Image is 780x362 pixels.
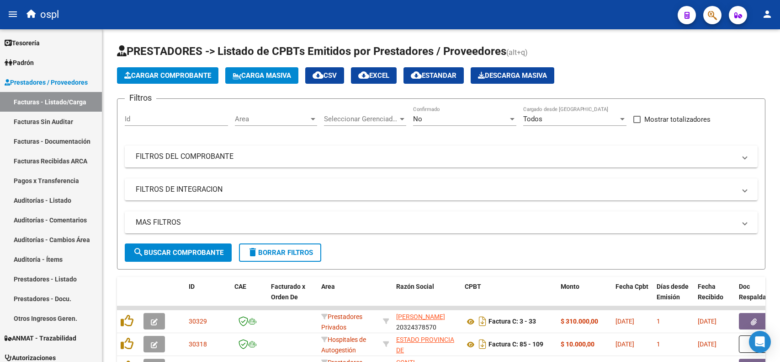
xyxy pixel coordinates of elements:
[125,146,758,167] mat-expansion-panel-header: FILTROS DEL COMPROBANTE
[749,331,771,353] div: Open Intercom Messenger
[267,277,318,317] datatable-header-cell: Facturado x Orden De
[313,71,337,80] span: CSV
[305,67,344,84] button: CSV
[40,5,59,25] span: ospl
[125,211,758,233] mat-expansion-panel-header: MAS FILTROS
[234,283,246,290] span: CAE
[523,115,542,123] span: Todos
[189,283,195,290] span: ID
[125,243,232,262] button: Buscar Comprobante
[247,247,258,258] mat-icon: delete
[762,9,773,20] mat-icon: person
[133,249,223,257] span: Buscar Comprobante
[694,277,735,317] datatable-header-cell: Fecha Recibido
[5,77,88,87] span: Prestadores / Proveedores
[136,184,736,195] mat-panel-title: FILTROS DE INTEGRACION
[411,70,422,81] mat-icon: cloud_download
[616,318,634,325] span: [DATE]
[247,249,313,257] span: Borrar Filtros
[616,340,634,348] span: [DATE]
[5,58,34,68] span: Padrón
[506,48,528,57] span: (alt+q)
[321,283,335,290] span: Area
[561,318,598,325] strong: $ 310.000,00
[225,67,298,84] button: Carga Masiva
[351,67,397,84] button: EXCEL
[231,277,267,317] datatable-header-cell: CAE
[644,114,711,125] span: Mostrar totalizadores
[461,277,557,317] datatable-header-cell: CPBT
[125,92,156,104] h3: Filtros
[488,341,543,348] strong: Factura C: 85 - 109
[189,318,207,325] span: 30329
[653,277,694,317] datatable-header-cell: Días desde Emisión
[478,71,547,80] span: Descarga Masiva
[185,277,231,317] datatable-header-cell: ID
[471,67,554,84] button: Descarga Masiva
[396,313,445,320] span: [PERSON_NAME]
[7,9,18,20] mat-icon: menu
[271,283,305,301] span: Facturado x Orden De
[5,333,76,343] span: ANMAT - Trazabilidad
[488,318,536,325] strong: Factura C: 3 - 33
[561,283,579,290] span: Monto
[239,243,321,262] button: Borrar Filtros
[136,217,736,227] mat-panel-title: MAS FILTROS
[233,71,291,80] span: Carga Masiva
[413,115,422,123] span: No
[5,38,40,48] span: Tesorería
[477,337,488,351] i: Descargar documento
[321,313,362,331] span: Prestadores Privados
[324,115,398,123] span: Seleccionar Gerenciador
[698,340,716,348] span: [DATE]
[477,314,488,329] i: Descargar documento
[321,336,366,354] span: Hospitales de Autogestión
[396,335,457,354] div: 30673377544
[396,283,434,290] span: Razón Social
[465,283,481,290] span: CPBT
[235,115,309,123] span: Area
[657,283,689,301] span: Días desde Emisión
[698,318,716,325] span: [DATE]
[561,340,594,348] strong: $ 10.000,00
[739,283,780,301] span: Doc Respaldatoria
[124,71,211,80] span: Cargar Comprobante
[471,67,554,84] app-download-masive: Descarga masiva de comprobantes (adjuntos)
[117,67,218,84] button: Cargar Comprobante
[616,283,648,290] span: Fecha Cpbt
[136,151,736,162] mat-panel-title: FILTROS DEL COMPROBANTE
[358,71,389,80] span: EXCEL
[125,178,758,200] mat-expansion-panel-header: FILTROS DE INTEGRACION
[358,70,369,81] mat-icon: cloud_download
[189,340,207,348] span: 30318
[318,277,379,317] datatable-header-cell: Area
[313,70,324,81] mat-icon: cloud_download
[698,283,723,301] span: Fecha Recibido
[133,247,144,258] mat-icon: search
[657,340,660,348] span: 1
[557,277,612,317] datatable-header-cell: Monto
[117,45,506,58] span: PRESTADORES -> Listado de CPBTs Emitidos por Prestadores / Proveedores
[612,277,653,317] datatable-header-cell: Fecha Cpbt
[393,277,461,317] datatable-header-cell: Razón Social
[411,71,456,80] span: Estandar
[403,67,464,84] button: Estandar
[657,318,660,325] span: 1
[396,312,457,331] div: 20324378570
